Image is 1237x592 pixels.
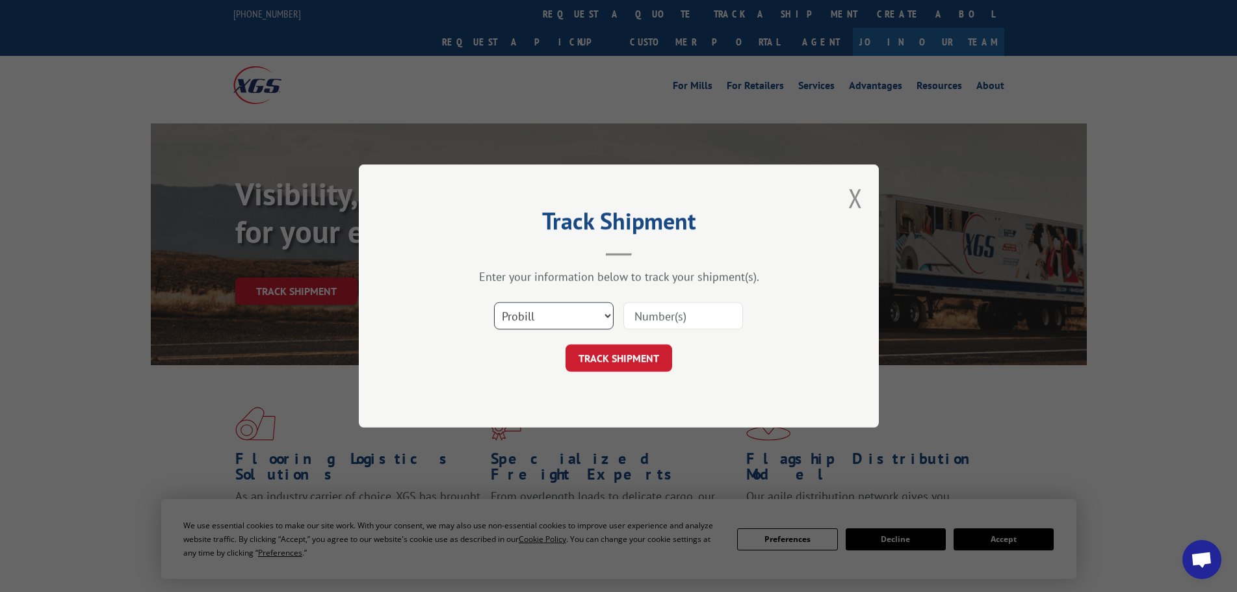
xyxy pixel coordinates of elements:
[566,344,672,372] button: TRACK SHIPMENT
[623,302,743,329] input: Number(s)
[424,269,814,284] div: Enter your information below to track your shipment(s).
[424,212,814,237] h2: Track Shipment
[848,181,863,215] button: Close modal
[1182,540,1221,579] div: Open chat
